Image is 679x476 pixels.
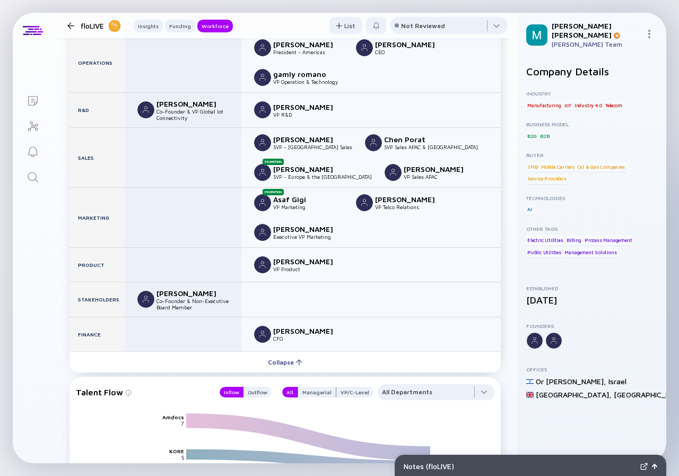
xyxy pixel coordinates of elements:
div: Chen Porat [384,135,454,144]
img: United Kingdom Flag [526,391,534,399]
div: VP Telco Relations [375,204,445,210]
button: Insights [134,20,163,32]
div: [PERSON_NAME] [375,40,445,49]
div: Managerial [298,387,336,397]
img: Vera Miretsky picture [254,101,271,118]
div: Offices [526,366,658,373]
div: Buyer [526,152,658,158]
div: Insights [134,21,163,31]
img: Jeegar Swaly picture [137,101,154,118]
div: Public Utilities [526,247,562,257]
div: IoT [563,100,572,110]
img: Israel Flag [526,378,534,385]
img: Curtis Govan picture [254,39,271,56]
div: Or [PERSON_NAME] , [536,377,606,386]
div: Finance [69,317,125,351]
div: Founders [526,323,658,329]
div: Mobile Carriers [540,161,576,172]
div: [PERSON_NAME] [273,165,343,174]
img: Asaf Gigi picture [254,194,271,211]
h2: Company Details [526,65,658,77]
div: [PERSON_NAME] [273,257,343,266]
img: Percy Grundy picture [137,291,154,308]
div: Product [69,248,125,282]
div: SVP - Europe & the [GEOGRAPHIC_DATA] [273,174,372,180]
button: Managerial [298,387,336,397]
text: 5 [181,454,184,461]
button: All [282,387,298,397]
div: [PERSON_NAME] [375,195,445,204]
img: gamly romano picture [254,69,271,86]
div: SMB [526,161,538,172]
text: 7 [181,420,184,427]
button: Workforce [197,20,233,32]
div: List [329,18,362,34]
a: Lists [13,87,53,112]
button: Inflow [220,387,243,397]
div: Technologies [526,195,658,201]
div: CEO [375,49,445,55]
div: Stakeholders [69,282,125,317]
img: Noa Weinstein picture [254,326,271,343]
div: [DATE] [526,295,658,306]
img: Nir Shalom picture [356,39,373,56]
img: Bill Wark picture [254,134,271,151]
div: CFO [273,335,343,342]
div: Other Tags [526,226,658,232]
div: [PERSON_NAME] [273,40,343,49]
div: SVP - [GEOGRAPHIC_DATA] Sales [273,144,352,150]
div: Manufacturing [526,100,562,110]
img: Sara Brown picture [254,224,271,241]
div: Funding [165,21,195,31]
div: SVP Sales APAC & [GEOGRAPHIC_DATA] [384,144,478,150]
a: Reminders [13,138,53,163]
button: Funding [165,20,195,32]
div: Electric Utilities [526,235,564,246]
div: Management Solutions [563,247,617,257]
div: Industry [526,90,658,97]
text: KORE [169,448,184,454]
div: [PERSON_NAME] [273,326,343,335]
div: Israel [608,377,626,386]
div: Industry 4.0 [573,100,603,110]
div: [PERSON_NAME] [156,289,227,298]
div: VP/C-Level [336,387,373,397]
div: AI [526,204,533,215]
div: Sales [69,128,125,187]
img: Chen Porat picture [365,134,382,151]
div: VP Operation & Technology [273,79,343,85]
img: Mordechai Profile Picture [526,24,547,46]
div: Established [526,285,658,291]
div: floLIVE [81,19,121,32]
div: Co-Founder & Non-Executive Board Member [156,298,241,310]
button: Outflow [243,387,272,397]
div: [PERSON_NAME] [273,102,343,111]
img: Luigi Capobianco picture [254,164,271,181]
div: VP Marketing [273,204,343,210]
div: Asaf Gigi [273,195,343,204]
img: Nadav Doron picture [254,256,271,273]
div: Not Reviewed [401,22,445,30]
div: Telecom [604,100,623,110]
div: Service Providers [526,174,568,184]
img: Expand Notes [640,463,648,470]
div: [PERSON_NAME] [404,165,474,174]
div: [PERSON_NAME] [273,224,343,233]
div: Collapse [262,354,309,370]
div: Co-Founder & VP Global Iot Connectivity [156,108,241,121]
button: Collapse [69,351,501,373]
div: [PERSON_NAME] [PERSON_NAME] [552,21,641,39]
div: [PERSON_NAME] [273,135,343,144]
img: Menu [645,30,654,38]
text: Amdocs [162,414,184,420]
div: Business Model [526,121,658,127]
div: Workforce [197,21,233,31]
a: Search [13,163,53,189]
div: [PERSON_NAME] [156,99,227,108]
div: gamly romano [273,70,343,79]
div: [GEOGRAPHIC_DATA] , [536,390,612,399]
div: Marketing [69,188,125,247]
